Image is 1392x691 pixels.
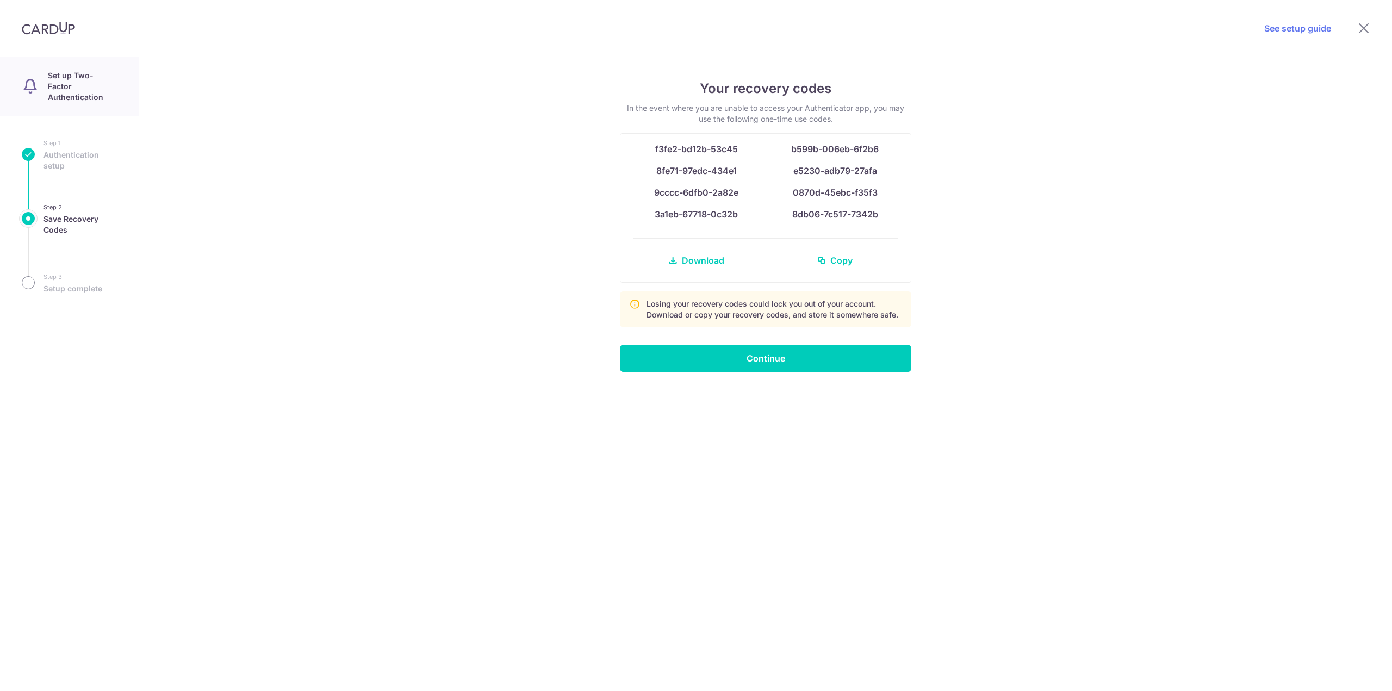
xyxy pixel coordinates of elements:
span: 9cccc-6dfb0-2a82e [654,187,738,198]
span: Setup complete [43,283,102,294]
p: Losing your recovery codes could lock you out of your account. Download or copy your recovery cod... [647,298,902,320]
h4: Your recovery codes [620,79,911,98]
span: Download [682,254,724,267]
small: Step 3 [43,271,102,282]
span: 8fe71-97edc-434e1 [656,165,737,176]
small: Step 1 [43,138,117,148]
span: 8db06-7c517-7342b [792,209,878,220]
a: Download [633,247,759,273]
span: Authentication setup [43,150,117,171]
span: Save Recovery Codes [43,214,117,235]
a: See setup guide [1264,22,1331,35]
span: 3a1eb-67718-0c32b [655,209,738,220]
span: e5230-adb79-27afa [793,165,877,176]
a: Copy [772,247,898,273]
small: Step 2 [43,202,117,213]
span: Copy [830,254,853,267]
input: Continue [620,345,911,372]
p: Set up Two-Factor Authentication [48,70,117,103]
span: b599b-006eb-6f2b6 [791,144,879,154]
img: CardUp [22,22,75,35]
p: In the event where you are unable to access your Authenticator app, you may use the following one... [620,103,911,124]
span: 0870d-45ebc-f35f3 [793,187,878,198]
span: f3fe2-bd12b-53c45 [655,144,738,154]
